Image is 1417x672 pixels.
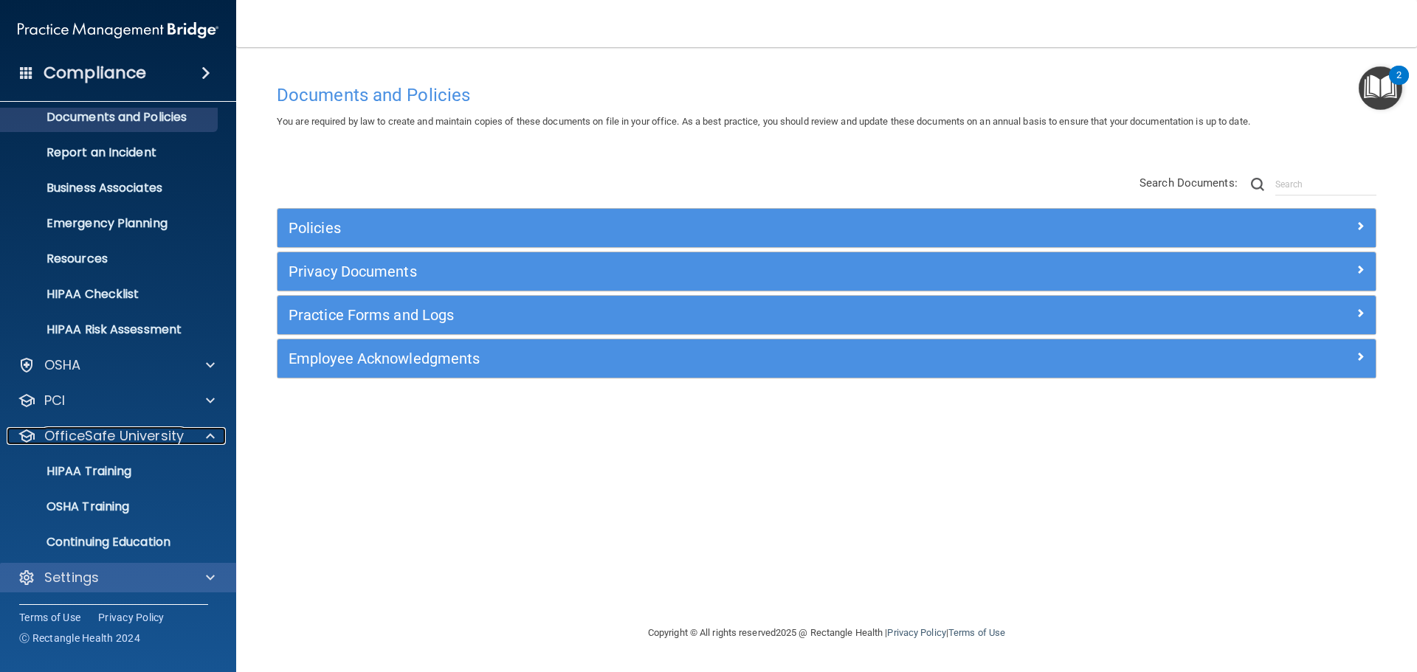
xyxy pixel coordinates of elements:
p: PCI [44,392,65,409]
a: Practice Forms and Logs [289,303,1365,327]
a: PCI [18,392,215,409]
p: HIPAA Risk Assessment [10,322,211,337]
a: OSHA [18,356,215,374]
h5: Employee Acknowledgments [289,350,1090,367]
span: You are required by law to create and maintain copies of these documents on file in your office. ... [277,116,1250,127]
p: Business Associates [10,181,211,195]
h4: Documents and Policies [277,86,1376,105]
p: Emergency Planning [10,216,211,231]
p: OSHA [44,356,81,374]
p: OfficeSafe University [44,427,184,445]
h5: Policies [289,220,1090,236]
h5: Privacy Documents [289,263,1090,280]
span: Search Documents: [1140,176,1238,190]
div: 2 [1396,75,1402,94]
button: Open Resource Center, 2 new notifications [1359,66,1402,110]
p: Continuing Education [10,535,211,550]
a: Privacy Policy [98,610,165,625]
p: Resources [10,252,211,266]
p: Settings [44,569,99,586]
p: Documents and Policies [10,110,211,125]
span: Ⓒ Rectangle Health 2024 [19,631,140,645]
a: OfficeSafe University [18,427,215,445]
a: Terms of Use [19,610,80,625]
input: Search [1275,173,1376,195]
a: Privacy Policy [887,627,945,638]
a: Terms of Use [948,627,1005,638]
a: Policies [289,216,1365,240]
h4: Compliance [44,63,146,83]
p: Report an Incident [10,145,211,160]
img: PMB logo [18,15,218,45]
h5: Practice Forms and Logs [289,307,1090,323]
a: Settings [18,569,215,586]
a: Employee Acknowledgments [289,347,1365,370]
p: HIPAA Checklist [10,287,211,302]
a: Privacy Documents [289,260,1365,283]
img: ic-search.3b580494.png [1251,178,1264,191]
p: OSHA Training [10,499,129,514]
div: Copyright © All rights reserved 2025 @ Rectangle Health | | [557,609,1096,657]
p: HIPAA Training [10,464,131,479]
